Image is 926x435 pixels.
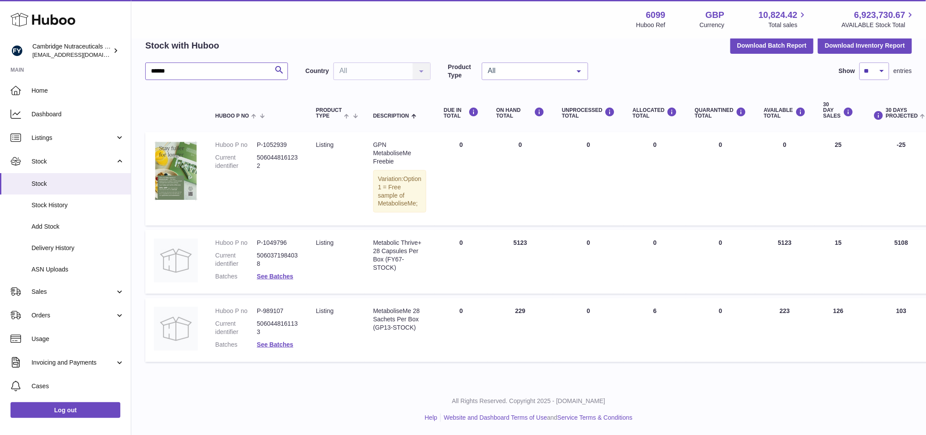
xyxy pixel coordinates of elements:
[257,251,298,268] dd: 5060371984038
[32,244,124,252] span: Delivery History
[373,239,426,272] div: Metabolic Thrive+ 28 Capsules Per Box (FY67-STOCK)
[624,230,686,294] td: 0
[435,230,488,294] td: 0
[730,38,814,53] button: Download Batch Report
[32,87,124,95] span: Home
[818,38,912,53] button: Download Inventory Report
[32,223,124,231] span: Add Stock
[823,102,853,119] div: 30 DAY SALES
[814,230,862,294] td: 15
[755,132,815,226] td: 0
[215,239,257,247] dt: Huboo P no
[257,239,298,247] dd: P-1049796
[435,298,488,362] td: 0
[624,132,686,226] td: 0
[488,298,553,362] td: 229
[425,414,438,421] a: Help
[257,320,298,336] dd: 5060448161133
[373,141,426,166] div: GPN MetaboliseMe Freebie
[373,307,426,332] div: MetaboliseMe 28 Sachets Per Box (GP13-STOCK)
[257,153,298,170] dd: 5060448161232
[814,132,862,226] td: 25
[316,141,333,148] span: listing
[215,113,249,119] span: Huboo P no
[373,170,426,213] div: Variation:
[764,107,806,119] div: AVAILABLE Total
[215,153,257,170] dt: Current identifier
[553,132,624,226] td: 0
[839,67,855,75] label: Show
[633,107,677,119] div: ALLOCATED Total
[32,335,124,343] span: Usage
[886,108,918,119] span: 30 DAYS PROJECTED
[636,21,666,29] div: Huboo Ref
[257,141,298,149] dd: P-1052939
[32,134,115,142] span: Listings
[719,307,723,314] span: 0
[624,298,686,362] td: 6
[558,414,633,421] a: Service Terms & Conditions
[486,66,570,75] span: All
[373,113,409,119] span: Description
[32,358,115,367] span: Invoicing and Payments
[32,265,124,274] span: ASN Uploads
[154,307,198,351] img: product image
[646,9,666,21] strong: 6099
[316,239,333,246] span: listing
[700,21,725,29] div: Currency
[154,141,198,201] img: product image
[755,230,815,294] td: 5123
[145,40,219,52] h2: Stock with Huboo
[488,132,553,226] td: 0
[11,402,120,418] a: Log out
[138,397,919,405] p: All Rights Reserved. Copyright 2025 - [DOMAIN_NAME]
[444,414,547,421] a: Website and Dashboard Terms of Use
[553,230,624,294] td: 0
[444,107,479,119] div: DUE IN TOTAL
[496,107,544,119] div: ON HAND Total
[719,141,723,148] span: 0
[32,180,124,188] span: Stock
[215,272,257,281] dt: Batches
[215,320,257,336] dt: Current identifier
[842,21,915,29] span: AVAILABLE Stock Total
[488,230,553,294] td: 5123
[316,307,333,314] span: listing
[719,239,723,246] span: 0
[553,298,624,362] td: 0
[705,9,724,21] strong: GBP
[32,288,115,296] span: Sales
[768,21,807,29] span: Total sales
[257,273,293,280] a: See Batches
[562,107,615,119] div: UNPROCESSED Total
[448,63,477,80] label: Product Type
[257,307,298,315] dd: P-989107
[215,341,257,349] dt: Batches
[154,239,198,282] img: product image
[305,67,329,75] label: Country
[441,414,632,422] li: and
[854,9,905,21] span: 6,923,730.67
[11,44,24,57] img: huboo@camnutra.com
[316,108,342,119] span: Product Type
[755,298,815,362] td: 223
[215,307,257,315] dt: Huboo P no
[758,9,797,21] span: 10,824.42
[215,141,257,149] dt: Huboo P no
[32,382,124,390] span: Cases
[695,107,747,119] div: QUARANTINED Total
[758,9,807,29] a: 10,824.42 Total sales
[32,51,129,58] span: [EMAIL_ADDRESS][DOMAIN_NAME]
[32,42,111,59] div: Cambridge Nutraceuticals Ltd
[842,9,915,29] a: 6,923,730.67 AVAILABLE Stock Total
[32,311,115,320] span: Orders
[215,251,257,268] dt: Current identifier
[32,157,115,166] span: Stock
[32,110,124,118] span: Dashboard
[894,67,912,75] span: entries
[814,298,862,362] td: 126
[32,201,124,209] span: Stock History
[435,132,488,226] td: 0
[257,341,293,348] a: See Batches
